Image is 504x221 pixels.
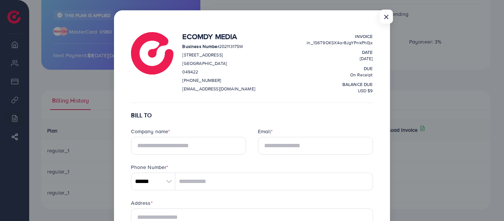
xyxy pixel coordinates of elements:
[307,32,373,41] p: Invoice
[360,55,373,62] span: [DATE]
[258,128,273,135] label: Email
[473,188,498,215] iframe: Chat
[182,32,255,41] h4: Ecomdy Media
[182,68,255,76] p: 049422
[131,112,373,119] h6: BILL TO
[131,199,152,207] label: Address
[380,10,393,24] button: Close
[131,163,168,171] label: Phone Number
[307,39,373,46] span: in_1S6T9OKSX4ar8JgYPnkPh0jx
[182,84,255,93] p: [EMAIL_ADDRESS][DOMAIN_NAME]
[182,76,255,85] p: [PHONE_NUMBER]
[131,32,173,75] img: logo
[307,48,373,57] p: Date
[307,64,373,73] p: Due
[182,42,255,51] p: 202113175W
[182,51,255,59] p: [STREET_ADDRESS]
[131,128,170,135] label: Company name
[182,43,219,49] strong: Business Number
[307,80,373,89] p: balance due
[358,87,373,94] span: USD $9
[182,59,255,68] p: [GEOGRAPHIC_DATA]
[350,72,373,78] span: On Receipt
